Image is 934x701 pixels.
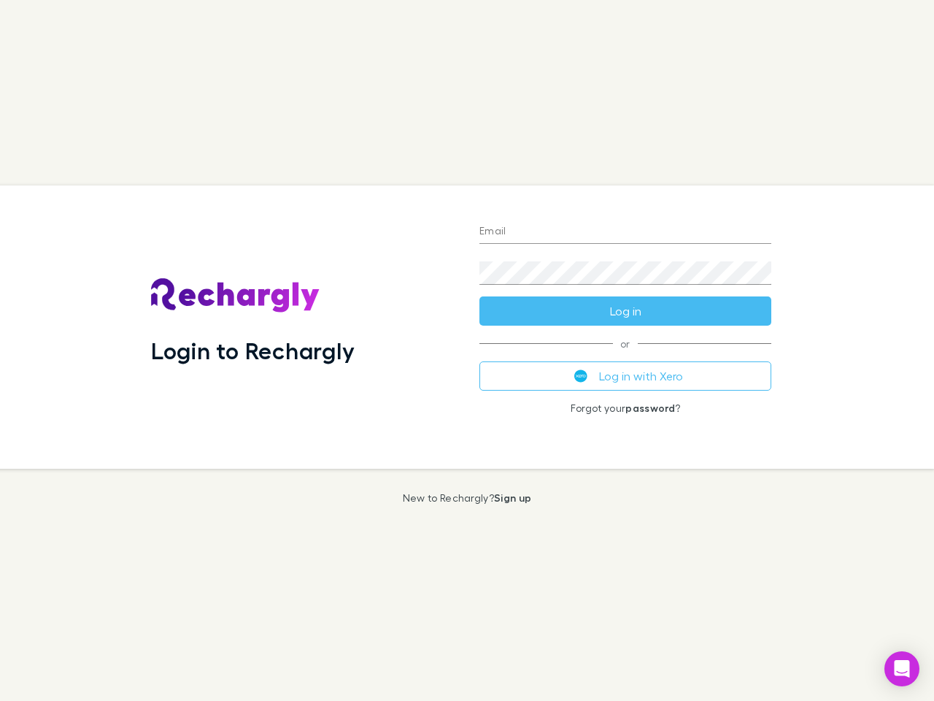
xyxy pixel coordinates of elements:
img: Xero's logo [574,369,587,383]
div: Open Intercom Messenger [884,651,919,686]
a: Sign up [494,491,531,504]
button: Log in with Xero [479,361,771,391]
h1: Login to Rechargly [151,337,355,364]
span: or [479,343,771,344]
p: New to Rechargly? [403,492,532,504]
button: Log in [479,296,771,326]
p: Forgot your ? [479,402,771,414]
a: password [625,402,675,414]
img: Rechargly's Logo [151,278,320,313]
